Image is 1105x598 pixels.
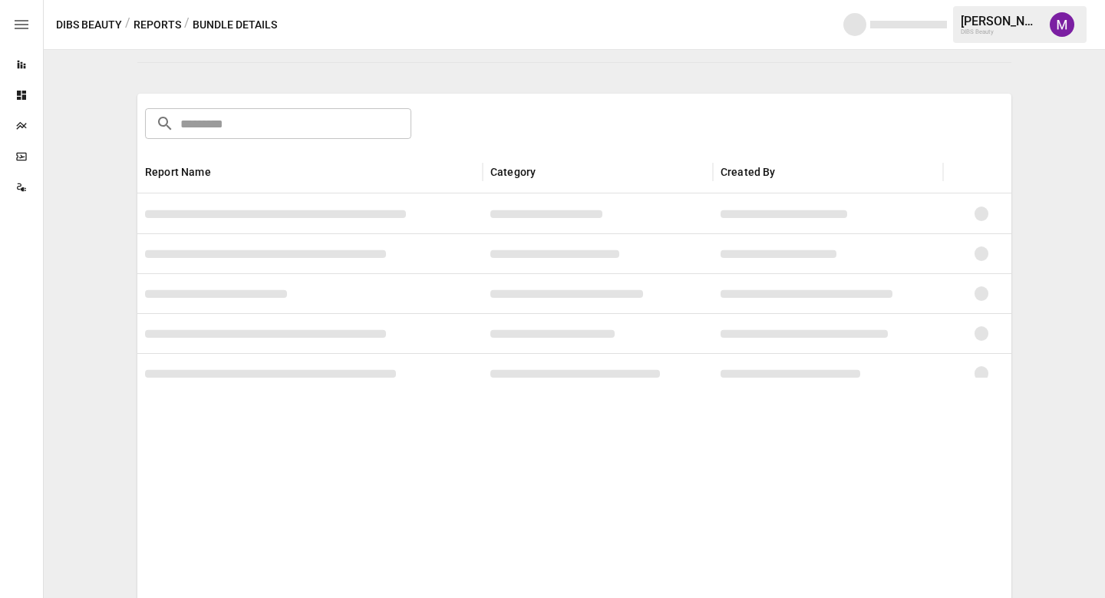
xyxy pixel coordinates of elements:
[125,15,130,35] div: /
[184,15,190,35] div: /
[1050,12,1074,37] img: Mindy Luong
[961,28,1041,35] div: DIBS Beauty
[134,15,181,35] button: Reports
[56,15,122,35] button: DIBS Beauty
[961,14,1041,28] div: [PERSON_NAME]
[490,166,536,178] div: Category
[1041,3,1084,46] button: Mindy Luong
[721,166,776,178] div: Created By
[145,166,211,178] div: Report Name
